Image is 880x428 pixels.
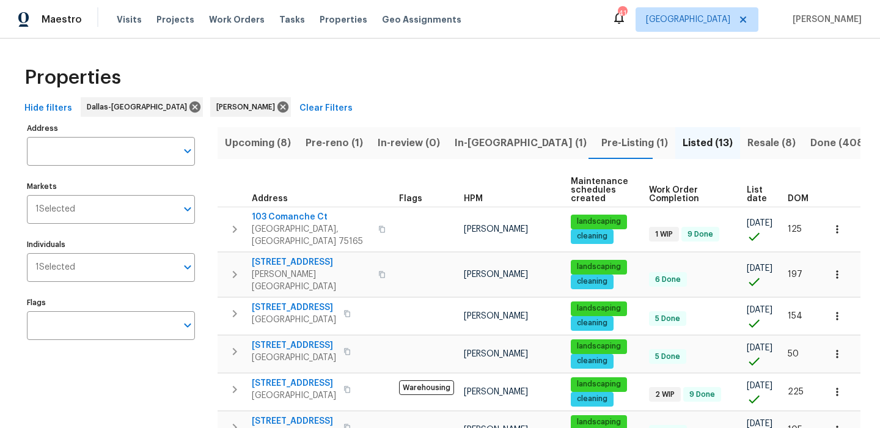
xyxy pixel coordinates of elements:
[299,101,353,116] span: Clear Filters
[382,13,461,26] span: Geo Assignments
[571,177,628,203] span: Maintenance schedules created
[747,306,772,314] span: [DATE]
[572,303,626,314] span: landscaping
[788,13,862,26] span: [PERSON_NAME]
[209,13,265,26] span: Work Orders
[464,225,528,234] span: [PERSON_NAME]
[27,299,195,306] label: Flags
[252,377,336,389] span: [STREET_ADDRESS]
[87,101,192,113] span: Dallas-[GEOGRAPHIC_DATA]
[464,270,528,279] span: [PERSON_NAME]
[788,388,804,396] span: 225
[464,312,528,320] span: [PERSON_NAME]
[601,135,668,152] span: Pre-Listing (1)
[42,13,82,26] span: Maestro
[252,268,371,293] span: [PERSON_NAME][GEOGRAPHIC_DATA]
[572,216,626,227] span: landscaping
[252,389,336,402] span: [GEOGRAPHIC_DATA]
[572,379,626,389] span: landscaping
[464,388,528,396] span: [PERSON_NAME]
[252,223,371,248] span: [GEOGRAPHIC_DATA], [GEOGRAPHIC_DATA] 75165
[27,125,195,132] label: Address
[747,219,772,227] span: [DATE]
[179,201,196,218] button: Open
[210,97,291,117] div: [PERSON_NAME]
[455,135,587,152] span: In-[GEOGRAPHIC_DATA] (1)
[683,135,733,152] span: Listed (13)
[27,241,195,248] label: Individuals
[320,13,367,26] span: Properties
[747,264,772,273] span: [DATE]
[464,350,528,358] span: [PERSON_NAME]
[179,142,196,160] button: Open
[788,350,799,358] span: 50
[684,389,720,400] span: 9 Done
[464,194,483,203] span: HPM
[399,194,422,203] span: Flags
[650,314,685,324] span: 5 Done
[24,72,121,84] span: Properties
[378,135,440,152] span: In-review (0)
[650,229,678,240] span: 1 WIP
[179,259,196,276] button: Open
[572,356,612,366] span: cleaning
[810,135,867,152] span: Done (408)
[747,344,772,352] span: [DATE]
[295,97,358,120] button: Clear Filters
[747,419,772,428] span: [DATE]
[646,13,730,26] span: [GEOGRAPHIC_DATA]
[747,186,767,203] span: List date
[156,13,194,26] span: Projects
[81,97,203,117] div: Dallas-[GEOGRAPHIC_DATA]
[252,352,336,364] span: [GEOGRAPHIC_DATA]
[225,135,291,152] span: Upcoming (8)
[252,314,336,326] span: [GEOGRAPHIC_DATA]
[35,204,75,215] span: 1 Selected
[788,225,802,234] span: 125
[788,194,809,203] span: DOM
[650,389,680,400] span: 2 WIP
[252,211,371,223] span: 103 Comanche Ct
[649,186,726,203] span: Work Order Completion
[572,341,626,352] span: landscaping
[747,382,772,390] span: [DATE]
[27,183,195,190] label: Markets
[618,7,626,20] div: 41
[399,380,454,395] span: Warehousing
[35,262,75,273] span: 1 Selected
[279,15,305,24] span: Tasks
[252,339,336,352] span: [STREET_ADDRESS]
[572,417,626,427] span: landscaping
[24,101,72,116] span: Hide filters
[117,13,142,26] span: Visits
[216,101,280,113] span: [PERSON_NAME]
[747,135,796,152] span: Resale (8)
[179,317,196,334] button: Open
[683,229,718,240] span: 9 Done
[572,394,612,404] span: cleaning
[252,194,288,203] span: Address
[572,276,612,287] span: cleaning
[788,270,802,279] span: 197
[252,415,336,427] span: [STREET_ADDRESS]
[572,262,626,272] span: landscaping
[572,231,612,242] span: cleaning
[650,275,686,285] span: 6 Done
[306,135,363,152] span: Pre-reno (1)
[572,318,612,328] span: cleaning
[252,301,336,314] span: [STREET_ADDRESS]
[20,97,77,120] button: Hide filters
[788,312,802,320] span: 154
[252,256,371,268] span: [STREET_ADDRESS]
[650,352,685,362] span: 5 Done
